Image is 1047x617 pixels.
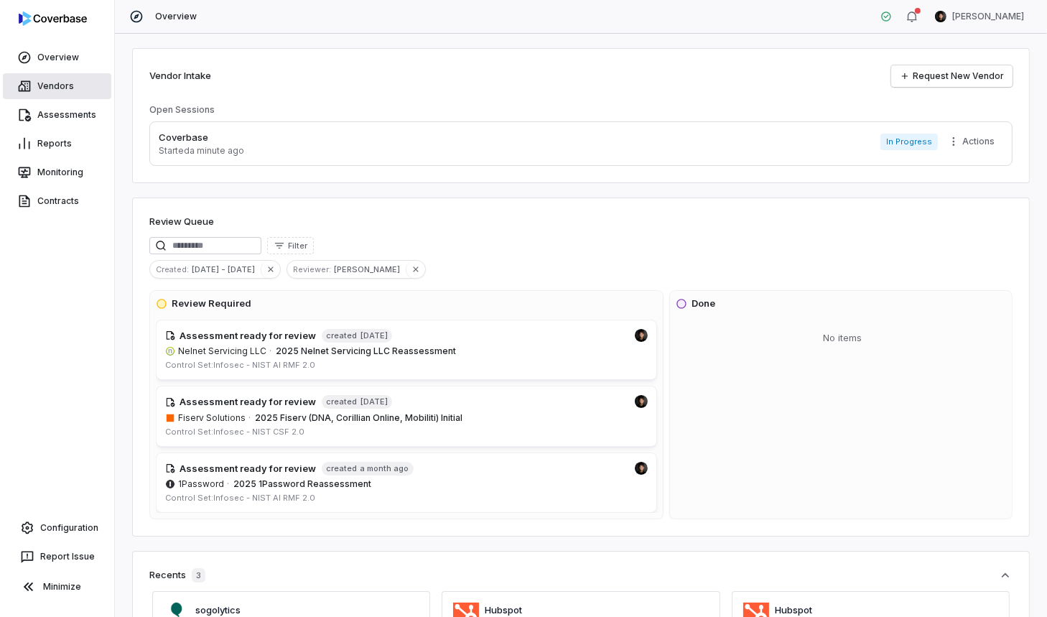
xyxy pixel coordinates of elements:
a: CoverbaseStarteda minute agoIn ProgressMore actions [149,121,1013,166]
a: Assessments [3,102,111,128]
span: 2025 Nelnet Servicing LLC Reassessment [276,345,456,356]
a: Reports [3,131,111,157]
img: Clarence Chio avatar [935,11,946,22]
button: Clarence Chio avatar[PERSON_NAME] [926,6,1033,27]
span: [DATE] [360,396,388,407]
a: Overview [3,45,111,70]
span: 2025 Fiserv (DNA, Corillian Online, Mobiliti) Initial [255,412,462,423]
a: Clarence Chio avatarAssessment ready for reviewcreateda month ago1password.com1Password·2025 1Pas... [156,453,657,514]
a: Clarence Chio avatarAssessment ready for reviewcreated[DATE]nelnetinc.comNelnet Servicing LLC·202... [156,320,657,381]
button: Filter [267,237,314,254]
a: Vendors [3,73,111,99]
div: No items [676,320,1009,357]
button: Minimize [6,572,108,601]
h2: Vendor Intake [149,69,211,83]
button: More actions [944,131,1003,152]
span: [PERSON_NAME] [334,263,406,276]
span: Filter [288,241,307,251]
a: Configuration [6,515,108,541]
a: Hubspot [485,604,522,616]
span: · [269,345,271,357]
a: Clarence Chio avatarAssessment ready for reviewcreated[DATE]fiserv.com/en.htmlFiserv Solutions·20... [156,386,657,447]
h4: Assessment ready for review [180,462,316,476]
h3: Review Required [172,297,251,311]
h4: Assessment ready for review [180,329,316,343]
a: Monitoring [3,159,111,185]
img: Clarence Chio avatar [635,329,648,342]
p: Coverbase [159,131,244,145]
span: · [227,478,229,490]
span: created [326,330,357,341]
span: Fiserv Solutions [178,412,246,424]
span: Overview [155,11,197,22]
div: Recents [149,568,205,583]
img: logo-D7KZi-bG.svg [19,11,87,26]
span: a month ago [360,463,409,474]
span: Nelnet Servicing LLC [178,345,266,357]
p: Started a minute ago [159,145,244,157]
h4: Assessment ready for review [180,395,316,409]
span: created [326,396,357,407]
a: Request New Vendor [891,65,1013,87]
h3: Open Sessions [149,104,215,116]
span: Control Set: Infosec - NIST CSF 2.0 [165,427,304,437]
a: Contracts [3,188,111,214]
span: [DATE] - [DATE] [192,263,261,276]
button: Report Issue [6,544,108,570]
img: Clarence Chio avatar [635,462,648,475]
span: · [248,412,251,424]
button: Recents3 [149,568,1013,583]
span: 2025 1Password Reassessment [233,478,371,489]
span: Control Set: Infosec - NIST AI RMF 2.0 [165,493,315,503]
h1: Review Queue [149,215,214,229]
span: Created : [150,263,192,276]
span: 3 [192,568,205,583]
span: Control Set: Infosec - NIST AI RMF 2.0 [165,360,315,370]
h3: Done [692,297,715,311]
span: 1Password [178,478,224,490]
img: Clarence Chio avatar [635,395,648,408]
span: [PERSON_NAME] [952,11,1024,22]
a: Hubspot [775,604,812,616]
span: [DATE] [360,330,388,341]
a: sogolytics [195,604,241,616]
span: In Progress [880,134,938,150]
span: created [326,463,357,474]
span: Reviewer : [287,263,334,276]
